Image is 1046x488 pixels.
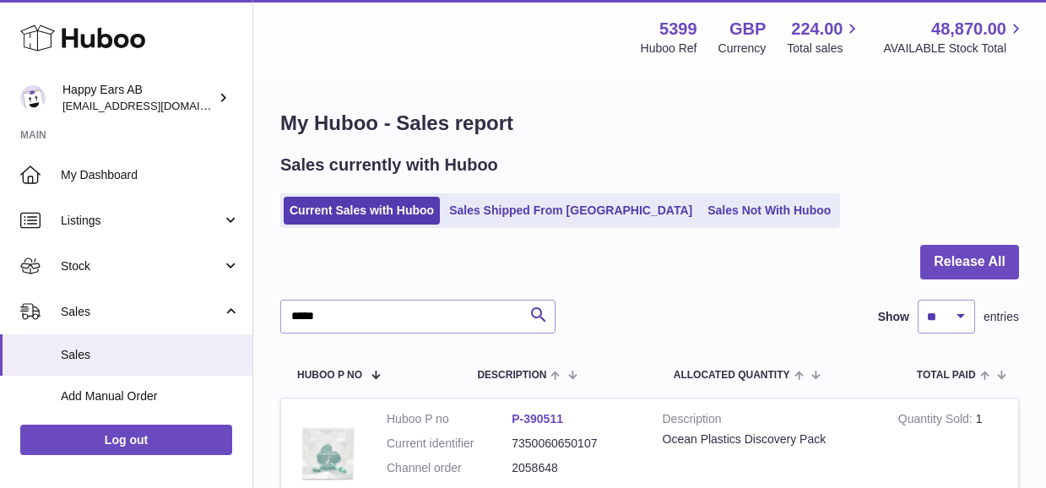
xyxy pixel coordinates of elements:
[674,370,790,381] span: ALLOCATED Quantity
[62,82,214,114] div: Happy Ears AB
[512,436,637,452] dd: 7350060650107
[663,411,873,431] strong: Description
[898,412,976,430] strong: Quantity Sold
[280,154,498,176] h2: Sales currently with Huboo
[61,304,222,320] span: Sales
[297,370,362,381] span: Huboo P no
[61,213,222,229] span: Listings
[512,460,637,476] dd: 2058648
[702,197,837,225] a: Sales Not With Huboo
[883,18,1026,57] a: 48,870.00 AVAILABLE Stock Total
[477,370,546,381] span: Description
[280,110,1019,137] h1: My Huboo - Sales report
[984,309,1019,325] span: entries
[641,41,697,57] div: Huboo Ref
[883,41,1026,57] span: AVAILABLE Stock Total
[920,245,1019,279] button: Release All
[387,436,512,452] dt: Current identifier
[61,388,240,404] span: Add Manual Order
[62,99,248,112] span: [EMAIL_ADDRESS][DOMAIN_NAME]
[61,347,240,363] span: Sales
[917,370,976,381] span: Total paid
[787,41,862,57] span: Total sales
[931,18,1006,41] span: 48,870.00
[718,41,767,57] div: Currency
[878,309,909,325] label: Show
[787,18,862,57] a: 224.00 Total sales
[387,411,512,427] dt: Huboo P no
[284,197,440,225] a: Current Sales with Huboo
[512,412,563,426] a: P-390511
[20,425,232,455] a: Log out
[61,258,222,274] span: Stock
[61,167,240,183] span: My Dashboard
[387,460,512,476] dt: Channel order
[659,18,697,41] strong: 5399
[20,85,46,111] img: 3pl@happyearsearplugs.com
[729,18,766,41] strong: GBP
[443,197,698,225] a: Sales Shipped From [GEOGRAPHIC_DATA]
[791,18,843,41] span: 224.00
[663,431,873,447] div: Ocean Plastics Discovery Pack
